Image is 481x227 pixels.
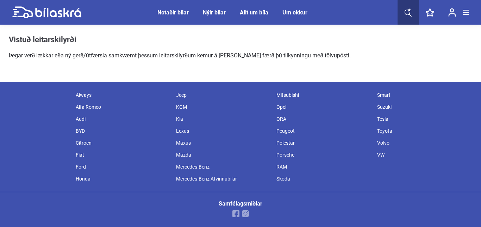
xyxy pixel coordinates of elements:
[374,137,474,149] div: Volvo
[173,137,273,149] div: Maxus
[72,137,173,149] div: Citroen
[72,113,173,125] div: Audi
[273,101,373,113] div: Opel
[273,149,373,161] div: Porsche
[448,8,456,17] img: user-login.svg
[72,89,173,101] div: Aiways
[173,161,273,173] div: Mercedes-Benz
[72,161,173,173] div: Ford
[273,125,373,137] div: Peugeot
[240,9,268,16] a: Allt um bíla
[72,101,173,113] div: Alfa Romeo
[173,149,273,161] div: Mazda
[72,149,173,161] div: Fiat
[273,89,373,101] div: Mitsubishi
[273,137,373,149] div: Polestar
[157,9,189,16] a: Notaðir bílar
[374,101,474,113] div: Suzuki
[72,125,173,137] div: BYD
[173,89,273,101] div: Jeep
[9,35,380,44] h1: Vistuð leitarskilyrði
[273,161,373,173] div: RAM
[273,113,373,125] div: ORA
[72,173,173,185] div: Honda
[374,89,474,101] div: Smart
[282,9,307,16] a: Um okkur
[9,51,380,60] p: Þegar verð lækkar eða ný gerð/útfærsla samkvæmt þessum leitarskilyrðum kemur á [PERSON_NAME] færð...
[173,125,273,137] div: Lexus
[374,125,474,137] div: Toyota
[273,173,373,185] div: Skoda
[173,113,273,125] div: Kia
[173,101,273,113] div: KGM
[203,9,226,16] a: Nýir bílar
[219,201,262,207] div: Samfélagsmiðlar
[173,173,273,185] div: Mercedes-Benz Atvinnubílar
[374,149,474,161] div: VW
[374,113,474,125] div: Tesla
